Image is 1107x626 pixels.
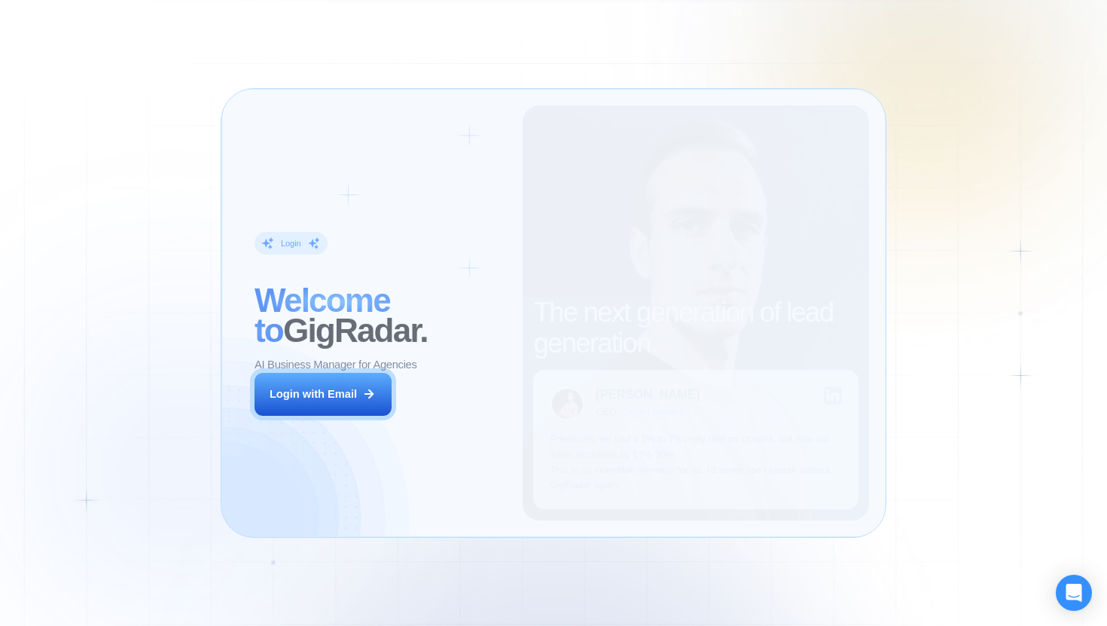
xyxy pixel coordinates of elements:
div: [PERSON_NAME] [596,389,700,402]
p: Previously, we had a 5% to 7% reply rate on Upwork, but now our sales increased by 17%-20%. This ... [550,432,841,493]
div: Login [281,238,301,249]
div: Login with Email [270,386,357,402]
div: Digital Agency [624,407,685,418]
span: Welcome to [255,282,390,349]
h2: ‍ GigRadar. [255,286,506,347]
div: CEO [596,407,616,418]
p: AI Business Manager for Agencies [255,357,417,372]
div: Open Intercom Messenger [1056,575,1092,611]
button: Login with Email [255,373,392,416]
h2: The next generation of lead generation. [533,298,858,359]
